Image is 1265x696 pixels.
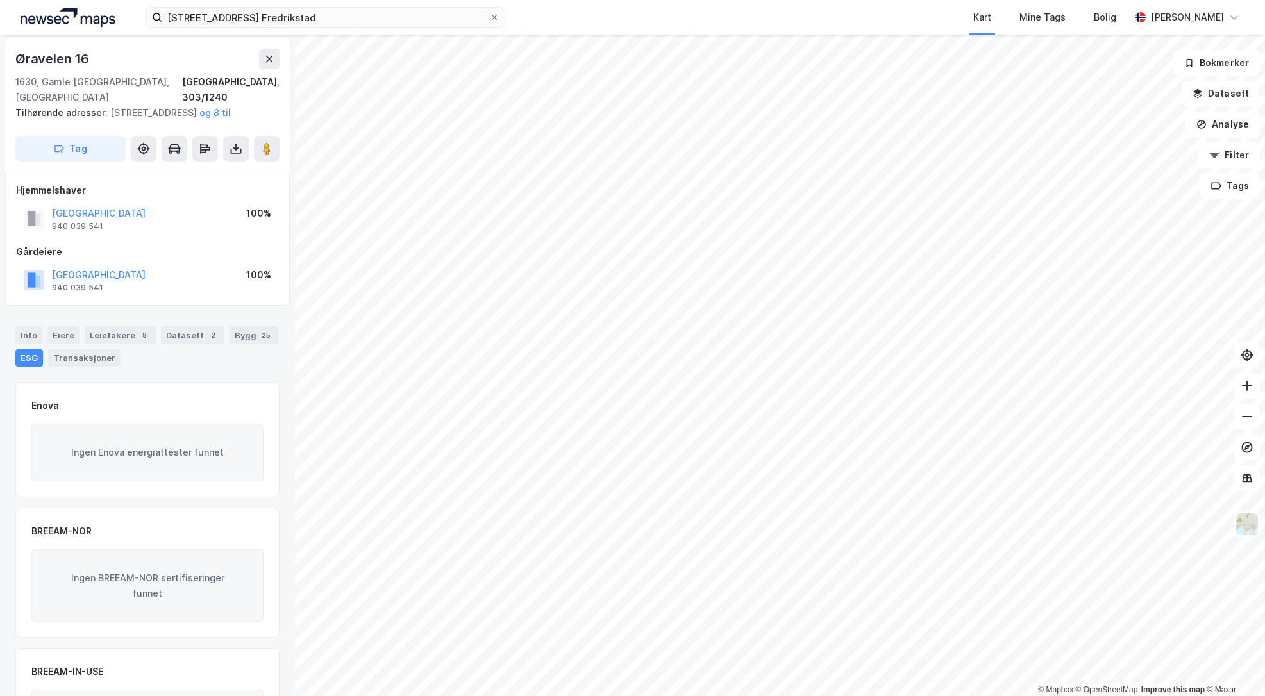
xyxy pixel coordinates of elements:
[1201,634,1265,696] div: Kontrollprogram for chat
[52,283,103,293] div: 940 039 541
[1235,512,1259,536] img: Z
[21,8,115,27] img: logo.a4113a55bc3d86da70a041830d287a7e.svg
[1182,81,1260,106] button: Datasett
[15,326,42,344] div: Info
[1201,634,1265,696] iframe: Chat Widget
[52,221,103,231] div: 940 039 541
[246,206,271,221] div: 100%
[31,664,103,679] div: BREEAM-IN-USE
[47,326,80,344] div: Eiere
[1200,173,1260,199] button: Tags
[259,329,273,342] div: 25
[1141,685,1205,694] a: Improve this map
[246,267,271,283] div: 100%
[1185,112,1260,137] button: Analyse
[15,105,269,120] div: [STREET_ADDRESS]
[16,183,279,198] div: Hjemmelshaver
[138,329,151,342] div: 8
[206,329,219,342] div: 2
[1094,10,1116,25] div: Bolig
[31,549,264,622] div: Ingen BREEAM-NOR sertifiseringer funnet
[230,326,278,344] div: Bygg
[182,74,280,105] div: [GEOGRAPHIC_DATA], 303/1240
[162,8,489,27] input: Søk på adresse, matrikkel, gårdeiere, leietakere eller personer
[15,49,92,69] div: Øraveien 16
[1076,685,1138,694] a: OpenStreetMap
[31,524,92,539] div: BREEAM-NOR
[15,74,182,105] div: 1630, Gamle [GEOGRAPHIC_DATA], [GEOGRAPHIC_DATA]
[31,398,59,413] div: Enova
[16,244,279,260] div: Gårdeiere
[15,349,43,366] div: ESG
[1151,10,1224,25] div: [PERSON_NAME]
[1198,142,1260,168] button: Filter
[31,424,264,481] div: Ingen Enova energiattester funnet
[973,10,991,25] div: Kart
[161,326,224,344] div: Datasett
[48,349,121,366] div: Transaksjoner
[85,326,156,344] div: Leietakere
[15,136,126,162] button: Tag
[1019,10,1066,25] div: Mine Tags
[1038,685,1073,694] a: Mapbox
[1173,50,1260,76] button: Bokmerker
[15,107,110,118] span: Tilhørende adresser:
